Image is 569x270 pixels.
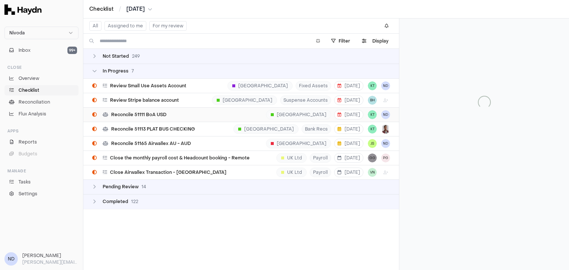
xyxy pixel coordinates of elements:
[296,81,331,91] span: Fixed Assets
[131,199,138,205] span: 122
[337,83,360,89] span: [DATE]
[368,81,377,90] button: KT
[337,112,360,118] span: [DATE]
[4,97,79,107] a: Reconciliation
[310,153,331,163] span: Payroll
[111,126,195,132] span: Reconcile 51113 PLAT BUS CHECKING
[126,6,145,13] span: [DATE]
[368,110,377,119] button: KT
[103,199,128,205] span: Completed
[22,259,79,266] p: [PERSON_NAME][EMAIL_ADDRESS][DOMAIN_NAME]
[89,21,102,31] button: All
[368,153,377,162] button: GG
[111,112,166,118] span: Reconcile 51111 BoA USD
[357,35,393,47] button: Display
[110,83,186,89] span: Review Small Use Assets Account
[337,141,360,146] span: [DATE]
[276,153,307,163] div: UK Ltd
[310,168,331,177] span: Payroll
[4,137,79,147] a: Reports
[89,6,152,13] nav: breadcrumb
[104,21,146,31] button: Assigned to me
[19,75,39,82] span: Overview
[381,81,390,90] button: ND
[337,169,360,175] span: [DATE]
[280,95,331,105] span: Suspense Accounts
[19,151,37,157] span: Budgets
[334,153,363,163] button: [DATE]
[22,252,79,259] h3: [PERSON_NAME]
[110,155,250,161] span: Close the monthly payroll cost & Headcount booking - Remote
[381,110,390,119] button: ND
[132,68,134,74] span: 7
[368,96,377,105] button: BH
[4,27,79,39] button: Nivoda
[142,184,146,190] span: 14
[110,169,226,175] span: Close Airwallex Transaction - [GEOGRAPHIC_DATA]
[89,6,114,13] a: Checklist
[276,168,307,177] div: UK Ltd
[4,125,79,137] div: Apps
[302,124,331,134] span: Bank Recs
[337,97,360,103] span: [DATE]
[334,95,363,105] button: [DATE]
[368,139,377,148] button: JS
[227,81,293,91] div: [GEOGRAPHIC_DATA]
[266,139,331,148] div: [GEOGRAPHIC_DATA]
[334,139,363,148] button: [DATE]
[132,53,140,59] span: 249
[334,81,363,91] button: [DATE]
[4,85,79,95] a: Checklist
[4,149,79,159] button: Budgets
[4,177,79,187] a: Tasks
[117,5,123,13] span: /
[4,4,41,15] img: Haydn Logo
[9,30,25,36] span: Nivoda
[337,126,360,132] span: [DATE]
[4,73,79,84] a: Overview
[339,38,350,44] span: Filter
[368,125,377,134] button: KT
[19,111,46,117] span: Flux Analysis
[334,124,363,134] button: [DATE]
[19,190,37,197] span: Settings
[4,45,79,55] button: Inbox99+
[368,168,377,177] button: VN
[334,110,363,119] button: [DATE]
[4,61,79,73] div: Close
[19,99,50,105] span: Reconciliation
[4,252,18,266] span: ND
[19,47,30,54] span: Inbox
[103,68,129,74] span: In Progress
[381,153,390,162] button: PG
[381,139,390,148] button: ND
[233,124,299,134] div: [GEOGRAPHIC_DATA]
[19,87,39,94] span: Checklist
[4,165,79,177] div: Manage
[111,141,191,146] span: Reconcile 51165 Airwallex AU - AUD
[103,184,139,190] span: Pending Review
[103,53,129,59] span: Not Started
[19,179,31,185] span: Tasks
[126,6,152,13] button: [DATE]
[266,110,331,119] div: [GEOGRAPHIC_DATA]
[334,168,363,177] button: [DATE]
[4,109,79,119] a: Flux Analysis
[337,155,360,161] span: [DATE]
[212,95,277,105] div: [GEOGRAPHIC_DATA]
[381,125,390,134] img: JP Smit
[110,97,179,103] span: Review Stripe balance account
[4,189,79,199] a: Settings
